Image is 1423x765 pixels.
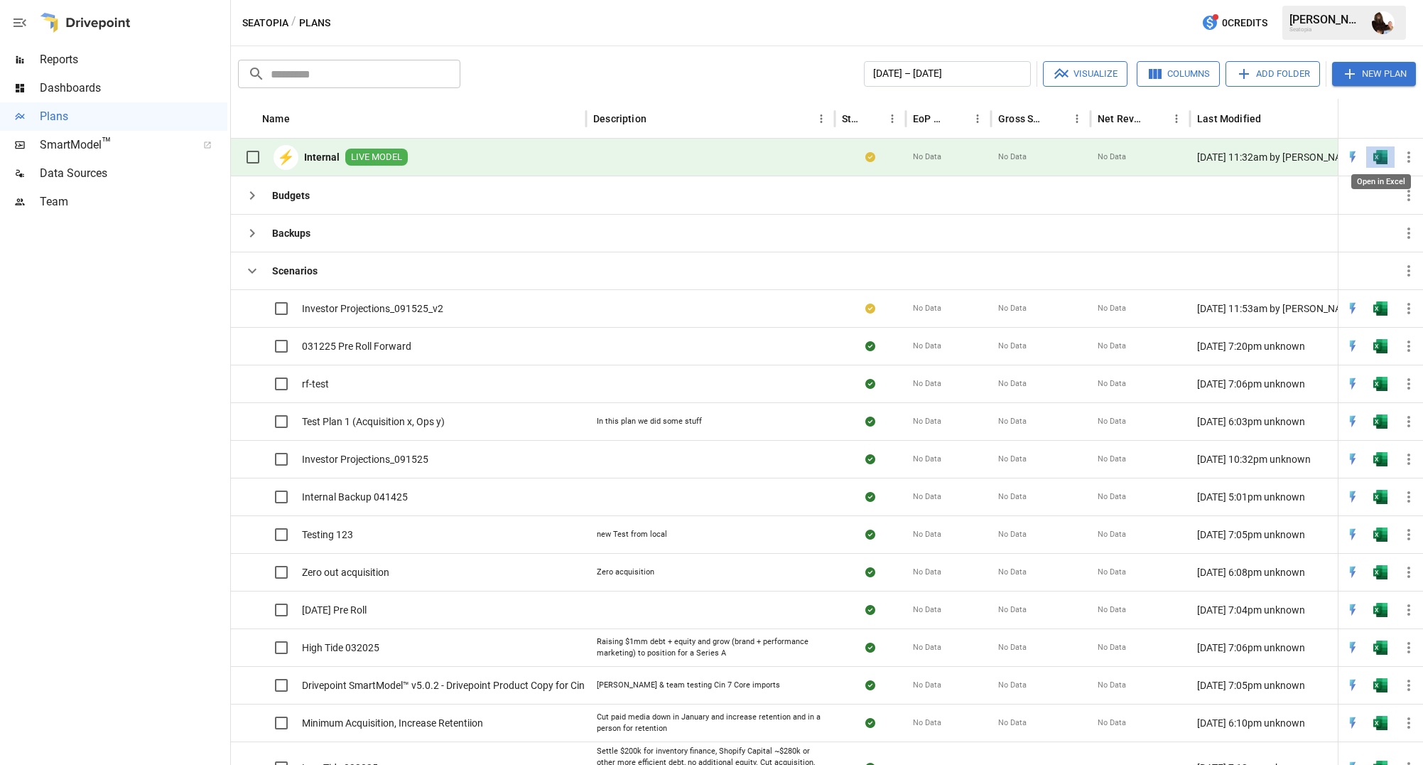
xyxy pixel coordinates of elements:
[913,454,941,465] span: No Data
[1098,717,1126,729] span: No Data
[913,113,946,124] div: EoP Cash
[304,150,340,164] b: Internal
[1346,301,1360,316] img: quick-edit-flash.b8aec18c.svg
[811,109,831,129] button: Description column menu
[1373,150,1387,164] img: excel-icon.76473adf.svg
[302,414,445,429] span: Test Plan 1 (Acquisition x, Ops y)
[865,339,875,353] div: Sync complete
[102,134,112,152] span: ™
[1190,478,1368,515] div: [DATE] 5:01pm unknown
[913,567,941,578] span: No Data
[272,188,310,203] b: Budgets
[1190,139,1368,176] div: [DATE] 11:32am by [PERSON_NAME] undefined
[998,416,1027,427] span: No Data
[1346,603,1360,617] div: Open in Quick Edit
[40,165,227,182] span: Data Sources
[1373,339,1387,353] img: excel-icon.76473adf.svg
[1373,414,1387,429] div: Open in Excel
[1363,3,1403,43] button: Ryan Dranginis
[1047,109,1067,129] button: Sort
[998,151,1027,163] span: No Data
[1098,529,1126,540] span: No Data
[302,528,353,542] span: Testing 123
[597,636,824,658] div: Raising $1mm debt + equity and grow (brand + performance marketing) to position for a Series A
[1190,515,1368,553] div: [DATE] 7:05pm unknown
[1346,716,1360,730] img: quick-edit-flash.b8aec18c.svg
[862,109,882,129] button: Sort
[865,716,875,730] div: Sync complete
[1190,402,1368,440] div: [DATE] 6:03pm unknown
[1190,704,1368,742] div: [DATE] 6:10pm unknown
[302,490,408,504] span: Internal Backup 041425
[865,528,875,542] div: Sync complete
[1098,416,1126,427] span: No Data
[1373,490,1387,504] img: excel-icon.76473adf.svg
[1373,301,1387,316] div: Open in Excel
[302,565,389,579] span: Zero out acquisition
[302,716,483,730] span: Minimum Acquisition, Increase Retentiion
[1373,490,1387,504] div: Open in Excel
[1346,565,1360,579] div: Open in Quick Edit
[1373,565,1387,579] div: Open in Excel
[913,642,941,653] span: No Data
[1372,11,1395,34] img: Ryan Dranginis
[1346,150,1360,164] img: quick-edit-flash.b8aec18c.svg
[40,193,227,210] span: Team
[998,567,1027,578] span: No Data
[913,604,941,616] span: No Data
[302,452,428,466] span: Investor Projections_091525
[865,452,875,466] div: Sync complete
[1346,678,1360,692] img: quick-edit-flash.b8aec18c.svg
[998,378,1027,390] span: No Data
[913,491,941,503] span: No Data
[1373,528,1387,542] div: Open in Excel
[1043,61,1127,87] button: Visualize
[302,339,411,353] span: 031225 Pre Roll Forward
[272,226,310,240] b: Backups
[597,567,654,578] div: Zero acquisition
[1373,377,1387,391] img: excel-icon.76473adf.svg
[865,301,875,316] div: Your plan has changes in Excel that are not reflected in the Drivepoint Data Warehouse, select "S...
[1403,109,1423,129] button: Sort
[998,604,1027,616] span: No Data
[842,113,861,124] div: Status
[913,416,941,427] span: No Data
[597,529,667,540] div: new Test from local
[1373,603,1387,617] div: Open in Excel
[865,678,875,692] div: Sync complete
[1190,666,1368,704] div: [DATE] 7:05pm unknown
[913,680,941,691] span: No Data
[1346,414,1360,429] img: quick-edit-flash.b8aec18c.svg
[302,301,443,316] span: Investor Projections_091525_v2
[274,145,298,170] div: ⚡
[1098,567,1126,578] span: No Data
[40,108,227,125] span: Plans
[1289,13,1363,26] div: [PERSON_NAME]
[1373,377,1387,391] div: Open in Excel
[302,603,367,617] span: [DATE] Pre Roll
[998,454,1027,465] span: No Data
[1346,641,1360,655] img: quick-edit-flash.b8aec18c.svg
[1225,61,1320,87] button: Add Folder
[1147,109,1167,129] button: Sort
[291,14,296,32] div: /
[1196,10,1273,36] button: 0Credits
[1346,452,1360,466] div: Open in Quick Edit
[1373,716,1387,730] div: Open in Excel
[1373,641,1387,655] img: excel-icon.76473adf.svg
[302,678,615,692] span: Drivepoint SmartModel™ v5.0.2 - Drivepoint Product Copy for Cin 7 Core
[1262,109,1282,129] button: Sort
[1373,565,1387,579] img: excel-icon.76473adf.svg
[1332,62,1416,86] button: New Plan
[1346,301,1360,316] div: Open in Quick Edit
[1197,113,1261,124] div: Last Modified
[948,109,968,129] button: Sort
[242,14,288,32] button: Seatopia
[864,61,1031,87] button: [DATE] – [DATE]
[1098,341,1126,352] span: No Data
[1067,109,1087,129] button: Gross Sales column menu
[1346,528,1360,542] img: quick-edit-flash.b8aec18c.svg
[1190,553,1368,591] div: [DATE] 6:08pm unknown
[1098,454,1126,465] span: No Data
